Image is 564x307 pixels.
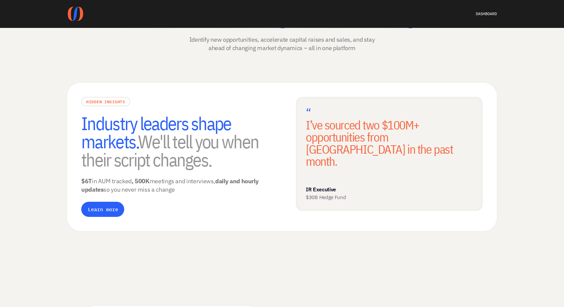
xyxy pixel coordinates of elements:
p: IR Executive [306,186,446,193]
strong: , 500K [132,177,150,185]
p: Identify new opportunities, accelerate capital raises and sales, and stay ahead of changing marke... [183,35,381,52]
p: in AUM tracked meetings and interviews, so you never miss a change [81,177,268,194]
a: Learn more [87,206,119,213]
h3: I’ve sourced two $100M+ opportunities from [GEOGRAPHIC_DATA] in the past month. [306,107,473,167]
button: Learn more [81,202,124,217]
strong: $6T [81,177,92,185]
span: Industry leaders shape markets. [81,112,234,153]
p: $30B Hedge Fund [306,194,446,201]
p: Learn more [88,206,118,213]
strong: daily and hourly updates [81,177,260,193]
a: DASHBOARD [476,11,497,16]
a: HIDDEN INSIGHTS [86,98,125,105]
h3: We'll tell you when their script changes. [81,114,268,169]
span: “ [306,105,311,121]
